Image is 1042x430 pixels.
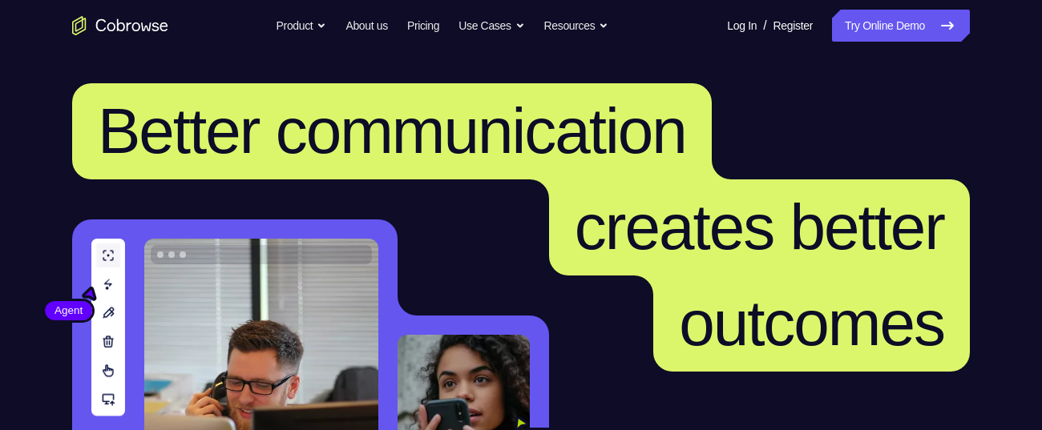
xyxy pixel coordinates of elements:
[544,10,609,42] button: Resources
[345,10,387,42] a: About us
[832,10,970,42] a: Try Online Demo
[575,191,944,263] span: creates better
[98,95,686,167] span: Better communication
[763,16,766,35] span: /
[773,10,813,42] a: Register
[407,10,439,42] a: Pricing
[277,10,327,42] button: Product
[458,10,524,42] button: Use Cases
[727,10,757,42] a: Log In
[679,287,944,359] span: outcomes
[72,16,168,35] a: Go to the home page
